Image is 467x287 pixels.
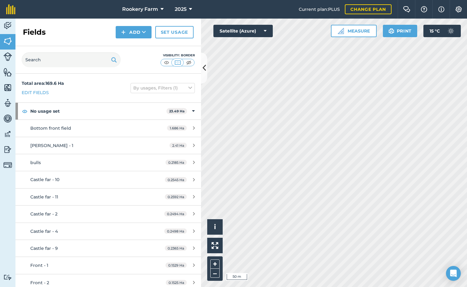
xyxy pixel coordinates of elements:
[165,160,187,165] span: 0.2185 Ha
[383,25,418,37] button: Print
[164,211,187,216] span: 0.2494 Ha
[420,6,428,12] img: A question mark icon
[15,189,201,205] a: Castle far - 110.2592 Ha
[3,274,12,280] img: svg+xml;base64,PD94bWwgdmVyc2lvbj0iMS4wIiBlbmNvZGluZz0idXRmLTgiPz4KPCEtLSBHZW5lcmF0b3I6IEFkb2JlIE...
[164,228,187,234] span: 0.2498 Ha
[213,25,273,37] button: Satellite (Azure)
[30,194,58,200] span: Castle far - 11
[3,21,12,30] img: svg+xml;base64,PD94bWwgdmVyc2lvbj0iMS4wIiBlbmNvZGluZz0idXRmLTgiPz4KPCEtLSBHZW5lcmF0b3I6IEFkb2JlIE...
[121,28,126,36] img: svg+xml;base64,PHN2ZyB4bWxucz0iaHR0cDovL3d3dy53My5vcmcvMjAwMC9zdmciIHdpZHRoPSIxNCIgaGVpZ2h0PSIyNC...
[111,56,117,63] img: svg+xml;base64,PHN2ZyB4bWxucz0iaHR0cDovL3d3dy53My5vcmcvMjAwMC9zdmciIHdpZHRoPSIxOSIgaGVpZ2h0PSIyNC...
[331,25,377,37] button: Measure
[3,98,12,108] img: svg+xml;base64,PD94bWwgdmVyc2lvbj0iMS4wIiBlbmNvZGluZz0idXRmLTgiPz4KPCEtLSBHZW5lcmF0b3I6IEFkb2JlIE...
[22,89,49,96] a: Edit fields
[207,219,223,235] button: i
[30,143,73,148] span: [PERSON_NAME] - 1
[3,52,12,61] img: svg+xml;base64,PD94bWwgdmVyc2lvbj0iMS4wIiBlbmNvZGluZz0idXRmLTgiPz4KPCEtLSBHZW5lcmF0b3I6IEFkb2JlIE...
[155,26,194,38] a: Set usage
[131,83,195,93] button: By usages, Filters (1)
[22,52,121,67] input: Search
[174,59,182,66] img: svg+xml;base64,PHN2ZyB4bWxucz0iaHR0cDovL3d3dy53My5vcmcvMjAwMC9zdmciIHdpZHRoPSI1MCIgaGVpZ2h0PSI0MC...
[30,125,71,131] span: Bottom front field
[30,211,58,217] span: Castle far - 2
[6,4,15,14] img: fieldmargin Logo
[30,228,58,234] span: Castle far - 4
[169,143,187,148] span: 2.41 Ha
[30,263,48,268] span: Front - 1
[185,59,193,66] img: svg+xml;base64,PHN2ZyB4bWxucz0iaHR0cDovL3d3dy53My5vcmcvMjAwMC9zdmciIHdpZHRoPSI1MCIgaGVpZ2h0PSI0MC...
[438,6,444,13] img: svg+xml;base64,PHN2ZyB4bWxucz0iaHR0cDovL3d3dy53My5vcmcvMjAwMC9zdmciIHdpZHRoPSIxNyIgaGVpZ2h0PSIxNy...
[165,177,187,182] span: 0.2545 Ha
[30,246,58,251] span: Castle far - 9
[122,6,158,13] span: Rookery Farm
[22,107,28,115] img: svg+xml;base64,PHN2ZyB4bWxucz0iaHR0cDovL3d3dy53My5vcmcvMjAwMC9zdmciIHdpZHRoPSIxOCIgaGVpZ2h0PSIyNC...
[30,280,49,285] span: Front - 2
[175,6,186,13] span: 2025
[15,154,201,171] a: bulls0.2185 Ha
[403,6,410,12] img: Two speech bubbles overlapping with the left bubble in the forefront
[30,177,59,182] span: Castle far - 10
[15,257,201,274] a: Front - 10.1529 Ha
[214,223,216,231] span: i
[169,109,185,113] strong: 23.49 Ha
[3,161,12,169] img: svg+xml;base64,PD94bWwgdmVyc2lvbj0iMS4wIiBlbmNvZGluZz0idXRmLTgiPz4KPCEtLSBHZW5lcmF0b3I6IEFkb2JlIE...
[3,129,12,139] img: svg+xml;base64,PD94bWwgdmVyc2lvbj0iMS4wIiBlbmNvZGluZz0idXRmLTgiPz4KPCEtLSBHZW5lcmF0b3I6IEFkb2JlIE...
[345,4,392,14] a: Change plan
[3,83,12,92] img: svg+xml;base64,PHN2ZyB4bWxucz0iaHR0cDovL3d3dy53My5vcmcvMjAwMC9zdmciIHdpZHRoPSI1NiIgaGVpZ2h0PSI2MC...
[22,80,64,86] strong: Total area : 169.6 Ha
[210,259,220,269] button: +
[3,37,12,46] img: svg+xml;base64,PHN2ZyB4bWxucz0iaHR0cDovL3d3dy53My5vcmcvMjAwMC9zdmciIHdpZHRoPSI1NiIgaGVpZ2h0PSI2MC...
[3,114,12,123] img: svg+xml;base64,PD94bWwgdmVyc2lvbj0iMS4wIiBlbmNvZGluZz0idXRmLTgiPz4KPCEtLSBHZW5lcmF0b3I6IEFkb2JlIE...
[455,6,462,12] img: A cog icon
[388,27,394,35] img: svg+xml;base64,PHN2ZyB4bWxucz0iaHR0cDovL3d3dy53My5vcmcvMjAwMC9zdmciIHdpZHRoPSIxOSIgaGVpZ2h0PSIyNC...
[30,160,41,165] span: bulls
[446,266,461,281] div: Open Intercom Messenger
[160,53,195,58] div: Visibility: Border
[116,26,152,38] button: Add
[423,25,461,37] button: 15 °C
[15,171,201,188] a: Castle far - 100.2545 Ha
[430,25,440,37] span: 15 ° C
[30,103,166,120] strong: No usage set
[15,206,201,222] a: Castle far - 20.2494 Ha
[15,137,201,154] a: [PERSON_NAME] - 12.41 Ha
[15,240,201,257] a: Castle far - 90.2365 Ha
[23,27,46,37] h2: Fields
[210,269,220,278] button: –
[163,59,170,66] img: svg+xml;base64,PHN2ZyB4bWxucz0iaHR0cDovL3d3dy53My5vcmcvMjAwMC9zdmciIHdpZHRoPSI1MCIgaGVpZ2h0PSI0MC...
[167,125,187,131] span: 1.686 Ha
[15,223,201,240] a: Castle far - 40.2498 Ha
[3,145,12,154] img: svg+xml;base64,PD94bWwgdmVyc2lvbj0iMS4wIiBlbmNvZGluZz0idXRmLTgiPz4KPCEtLSBHZW5lcmF0b3I6IEFkb2JlIE...
[338,28,344,34] img: Ruler icon
[165,246,187,251] span: 0.2365 Ha
[212,242,218,249] img: Four arrows, one pointing top left, one top right, one bottom right and the last bottom left
[299,6,340,13] span: Current plan : PLUS
[3,67,12,77] img: svg+xml;base64,PHN2ZyB4bWxucz0iaHR0cDovL3d3dy53My5vcmcvMjAwMC9zdmciIHdpZHRoPSI1NiIgaGVpZ2h0PSI2MC...
[166,280,187,285] span: 0.1525 Ha
[445,25,457,37] img: svg+xml;base64,PD94bWwgdmVyc2lvbj0iMS4wIiBlbmNvZGluZz0idXRmLTgiPz4KPCEtLSBHZW5lcmF0b3I6IEFkb2JlIE...
[165,263,187,268] span: 0.1529 Ha
[165,194,187,199] span: 0.2592 Ha
[15,103,201,120] div: No usage set23.49 Ha
[15,120,201,137] a: Bottom front field1.686 Ha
